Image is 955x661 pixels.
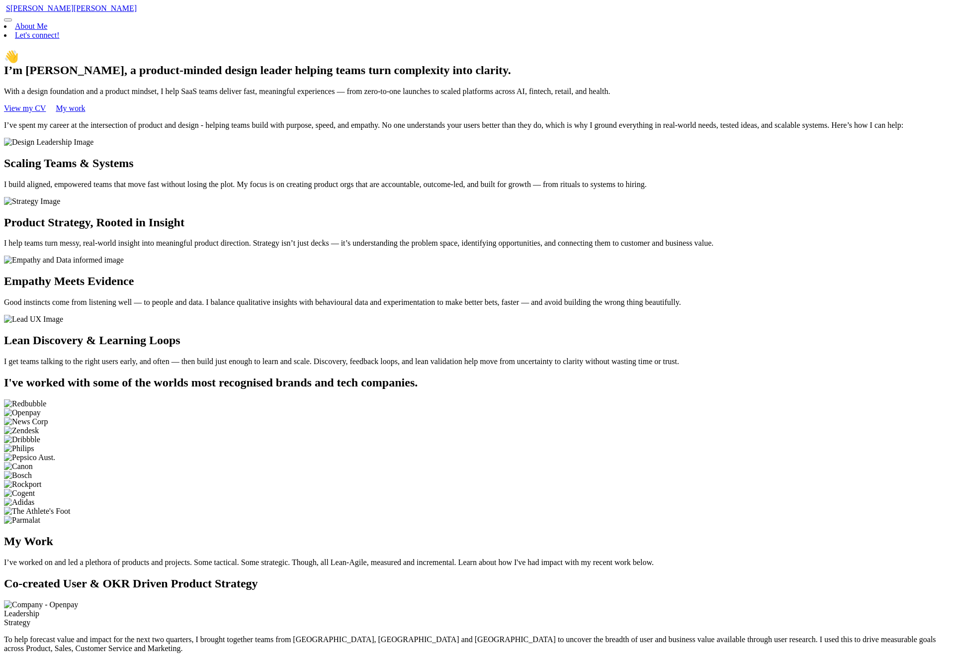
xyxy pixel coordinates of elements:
[4,315,63,324] img: Lead UX Image
[4,357,951,366] p: I get teams talking to the right users early, and often — then build just enough to learn and sca...
[4,275,951,288] h2: Empathy Meets Evidence
[4,157,951,170] h2: Scaling Teams & Systems
[4,516,40,525] img: Parmalat
[4,535,951,548] h1: My Work
[4,18,12,21] button: website menu
[4,609,951,618] div: Leadership
[4,444,34,453] img: Philips
[4,618,951,627] div: Strategy
[4,435,40,444] img: Dribbble
[56,104,85,112] a: My work
[4,216,951,229] h2: Product Strategy, Rooted in Insight
[4,298,951,307] p: Good instincts come from listening well — to people and data. I balance qualitative insights with...
[6,4,137,12] span: S [PERSON_NAME]
[4,558,951,567] p: I’ve worked on and led a plethora of products and projects. Some tactical. Some strategic. Though...
[10,4,74,12] span: [PERSON_NAME]
[4,239,951,248] p: I help teams turn messy, real-world insight into meaningful product direction. Strategy isn’t jus...
[4,334,951,347] h2: Lean Discovery & Learning Loops
[4,507,71,516] img: The Athlete's Foot
[4,417,48,426] img: News Corp
[4,399,46,408] img: Redbubble
[4,408,41,417] img: Openpay
[4,50,951,77] h1: 👋 I’m [PERSON_NAME], a product-minded design leader helping teams turn complexity into clarity.
[4,498,34,507] img: Adidas
[4,197,60,206] img: Strategy Image
[4,489,35,498] img: Cogent
[4,471,32,480] img: Bosch
[15,22,47,30] a: About Me
[4,577,951,590] h2: Co-created User & OKR Driven Product Strategy
[4,180,951,189] p: I build aligned, empowered teams that move fast without losing the plot. My focus is on creating ...
[4,480,42,489] img: Rockport
[4,426,39,435] img: Zendesk
[4,138,93,147] img: Design Leadership Image
[4,121,951,130] p: I’ve spent my career at the intersection of product and design - helping teams build with purpose...
[4,453,55,462] img: Pepsico Aust.
[15,31,60,39] a: Let's connect!
[4,462,33,471] img: Canon
[4,256,124,265] img: Empathy and Data informed image
[4,600,78,609] img: Company - Openpay
[4,376,951,389] h1: I've worked with some of the worlds most recognised brands and tech companies.
[4,104,54,112] a: View my CV
[4,87,951,96] p: With a design foundation and a product mindset, I help SaaS teams deliver fast, meaningful experi...
[6,4,137,12] a: S[PERSON_NAME][PERSON_NAME]
[4,635,951,653] p: To help forecast value and impact for the next two quarters, I brought together teams from [GEOGR...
